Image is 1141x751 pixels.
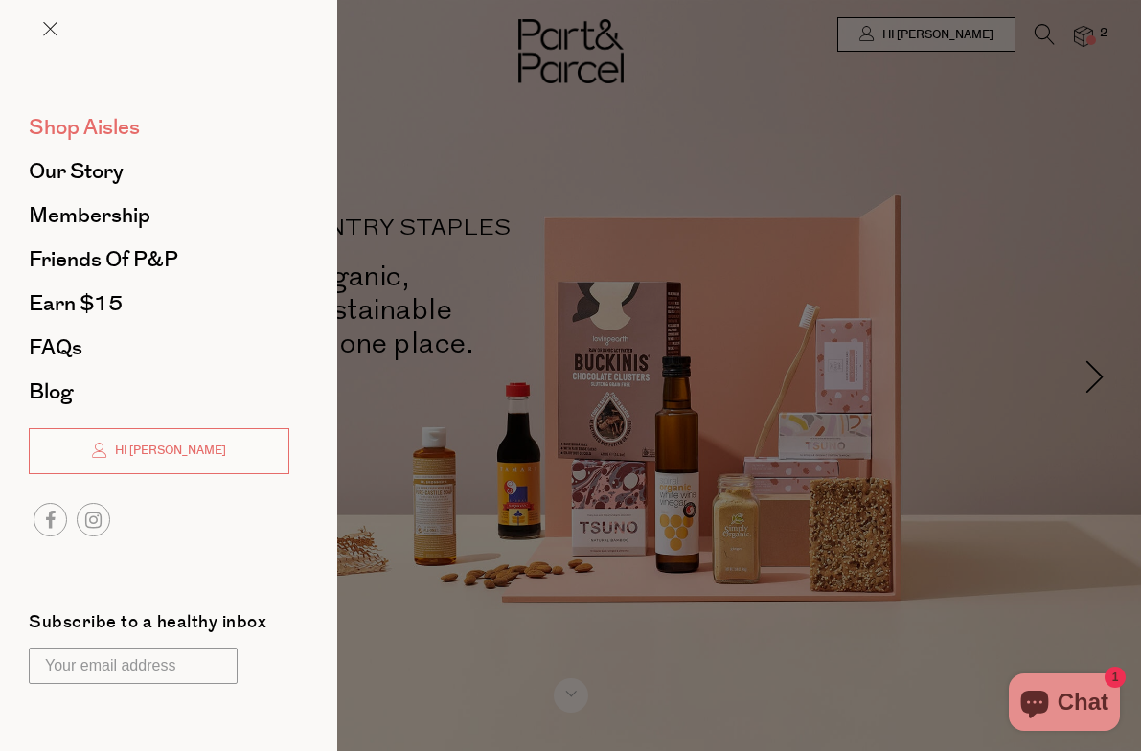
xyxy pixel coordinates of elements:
a: FAQs [29,337,289,358]
label: Subscribe to a healthy inbox [29,614,266,638]
a: Our Story [29,161,289,182]
span: Hi [PERSON_NAME] [110,443,226,459]
input: Your email address [29,648,238,684]
span: Blog [29,376,73,407]
span: Earn $15 [29,288,123,319]
a: Blog [29,381,289,402]
inbox-online-store-chat: Shopify online store chat [1003,673,1126,736]
span: Our Story [29,156,124,187]
span: Shop Aisles [29,112,140,143]
a: Shop Aisles [29,117,289,138]
a: Earn $15 [29,293,289,314]
a: Membership [29,205,289,226]
a: Friends of P&P [29,249,289,270]
span: Friends of P&P [29,244,178,275]
span: Membership [29,200,150,231]
span: FAQs [29,332,82,363]
a: Hi [PERSON_NAME] [29,428,289,474]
